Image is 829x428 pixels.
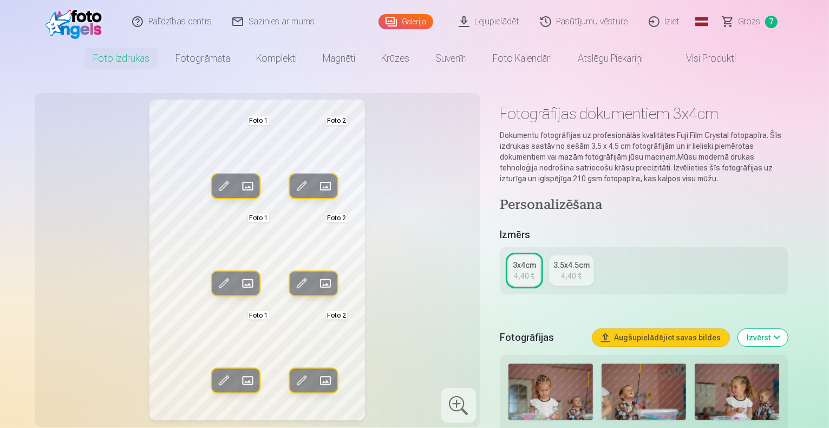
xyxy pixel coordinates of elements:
div: 4,40 € [561,271,582,281]
a: 3x4cm4,40 € [508,255,540,286]
a: Magnēti [310,43,368,74]
h4: Personalizēšana [500,197,788,214]
a: Suvenīri [422,43,480,74]
button: Izvērst [738,329,788,346]
span: Grozs [739,15,761,28]
p: Dokumentu fotogrāfijas uz profesionālās kvalitātes Fuji Film Crystal fotopapīra. Šīs izdrukas sas... [500,130,788,184]
h5: Fotogrāfijas [500,330,584,345]
div: 4,40 € [514,271,534,281]
a: Atslēgu piekariņi [565,43,656,74]
span: 7 [765,16,778,28]
a: Krūzes [368,43,422,74]
a: Galerija [378,14,433,29]
h5: Izmērs [500,227,788,242]
a: 3.5x4.5cm4,40 € [549,255,594,286]
div: 3x4cm [513,260,536,271]
a: Visi produkti [656,43,749,74]
a: Komplekti [243,43,310,74]
a: Foto izdrukas [80,43,162,74]
h1: Fotogrāfijas dokumentiem 3x4cm [500,104,788,123]
a: Foto kalendāri [480,43,565,74]
img: /fa1 [45,4,108,39]
button: Augšupielādējiet savas bildes [592,329,729,346]
a: Fotogrāmata [162,43,243,74]
div: 3.5x4.5cm [553,260,590,271]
